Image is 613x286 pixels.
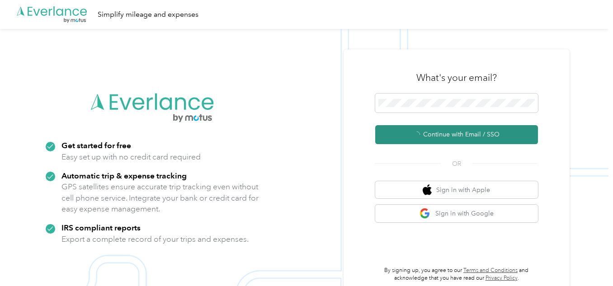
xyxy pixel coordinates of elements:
strong: Get started for free [61,141,131,150]
img: apple logo [423,184,432,196]
button: apple logoSign in with Apple [375,181,538,199]
strong: Automatic trip & expense tracking [61,171,187,180]
div: Simplify mileage and expenses [98,9,198,20]
img: google logo [420,208,431,219]
p: By signing up, you agree to our and acknowledge that you have read our . [375,267,538,282]
strong: IRS compliant reports [61,223,141,232]
button: google logoSign in with Google [375,205,538,222]
a: Terms and Conditions [463,267,518,274]
p: GPS satellites ensure accurate trip tracking even without cell phone service. Integrate your bank... [61,181,259,215]
button: Continue with Email / SSO [375,125,538,144]
p: Easy set up with no credit card required [61,151,201,163]
h3: What's your email? [416,71,497,84]
a: Privacy Policy [486,275,518,281]
p: Export a complete record of your trips and expenses. [61,234,249,245]
span: OR [441,159,472,169]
